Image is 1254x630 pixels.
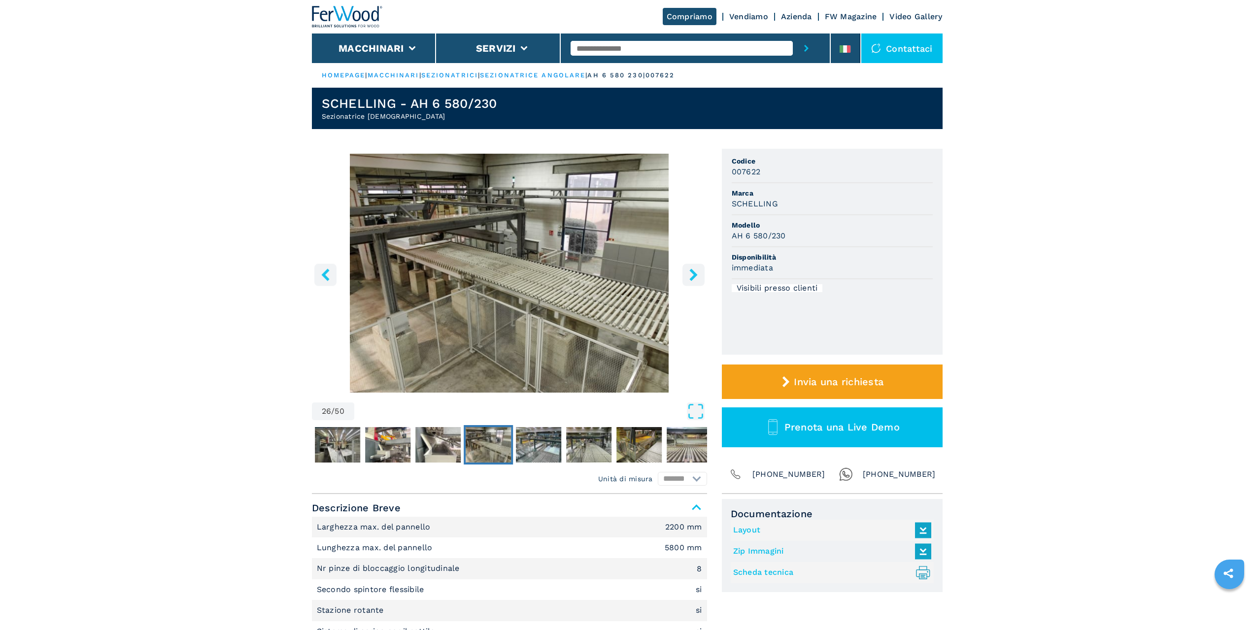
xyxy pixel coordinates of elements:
h2: Sezionatrice [DEMOGRAPHIC_DATA] [322,111,497,121]
span: | [478,71,480,79]
em: 5800 mm [665,544,702,552]
a: macchinari [368,71,419,79]
a: Compriamo [663,8,716,25]
img: b63640bc3489851798a7a80296755b2f [315,427,360,463]
span: Marca [732,188,933,198]
h1: SCHELLING - AH 6 580/230 [322,96,497,111]
span: Disponibilità [732,252,933,262]
button: Go to Slide 27 [514,425,563,464]
img: Contattaci [871,43,881,53]
a: Vendiamo [729,12,768,21]
div: Contattaci [861,33,943,63]
span: Modello [732,220,933,230]
span: Prenota una Live Demo [784,421,900,433]
button: Go to Slide 26 [464,425,513,464]
button: Go to Slide 30 [665,425,714,464]
a: Azienda [781,12,812,21]
img: 781a924725a9f4ef70d1fa9007f7976c [566,427,611,463]
p: Nr pinze di bloccaggio longitudinale [317,563,462,574]
button: Go to Slide 22 [263,425,312,464]
button: Servizi [476,42,516,54]
button: right-button [682,264,705,286]
a: HOMEPAGE [322,71,366,79]
em: si [696,586,702,594]
button: Go to Slide 25 [413,425,463,464]
div: Visibili presso clienti [732,284,823,292]
img: b5199b3c429f3af3b6338d41d356d4ef [516,427,561,463]
a: sezionatrice angolare [480,71,585,79]
iframe: Chat [1212,586,1247,623]
div: Go to Slide 26 [312,154,707,393]
span: | [365,71,367,79]
button: Go to Slide 24 [363,425,412,464]
img: a6698e3b991e83c8c0f8a287ad9bb5be [616,427,662,463]
a: Scheda tecnica [733,564,926,581]
span: | [585,71,587,79]
button: Go to Slide 28 [564,425,613,464]
button: Go to Slide 23 [313,425,362,464]
p: 007622 [645,71,675,80]
button: left-button [314,264,337,286]
button: Macchinari [339,42,404,54]
img: Phone [729,467,743,481]
img: Whatsapp [839,467,853,481]
a: Zip Immagini [733,543,926,560]
h3: SCHELLING [732,198,778,209]
a: sharethis [1216,561,1241,586]
em: si [696,606,702,614]
span: Descrizione Breve [312,499,707,517]
p: Lunghezza max. del pannello [317,542,435,553]
button: submit-button [793,33,820,63]
span: [PHONE_NUMBER] [863,467,936,481]
em: 8 [697,565,702,573]
p: Larghezza max. del pannello [317,522,433,532]
img: a941ae5aa8bdfad7dad18352291468dc [415,427,461,463]
h3: 007622 [732,166,761,177]
button: Go to Slide 29 [614,425,664,464]
p: Secondo spintore flessibile [317,584,427,595]
button: Invia una richiesta [722,365,943,399]
img: Sezionatrice angolare SCHELLING AH 6 580/230 [312,154,707,393]
span: | [419,71,421,79]
span: / [331,407,335,415]
span: [PHONE_NUMBER] [752,467,825,481]
a: Layout [733,522,926,538]
button: Open Fullscreen [357,402,705,420]
img: 5b040700e778424244556f36af4e74a3 [365,427,410,463]
p: ah 6 580 230 | [587,71,645,80]
span: 26 [322,407,332,415]
h3: AH 6 580/230 [732,230,786,241]
p: Stazione rotante [317,605,386,616]
span: Documentazione [731,508,934,520]
img: Ferwood [312,6,383,28]
button: Prenota una Live Demo [722,407,943,447]
a: Video Gallery [889,12,942,21]
img: b6e5e1ccf632cf8dd8b68eed86e29475 [466,427,511,463]
h3: immediata [732,262,773,273]
img: 650952cf9465005a1a8a05d38e100a21 [667,427,712,463]
a: FW Magazine [825,12,877,21]
a: sezionatrici [421,71,478,79]
span: 50 [335,407,344,415]
span: Invia una richiesta [794,376,883,388]
em: Unità di misura [598,474,653,484]
em: 2200 mm [665,523,702,531]
span: Codice [732,156,933,166]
